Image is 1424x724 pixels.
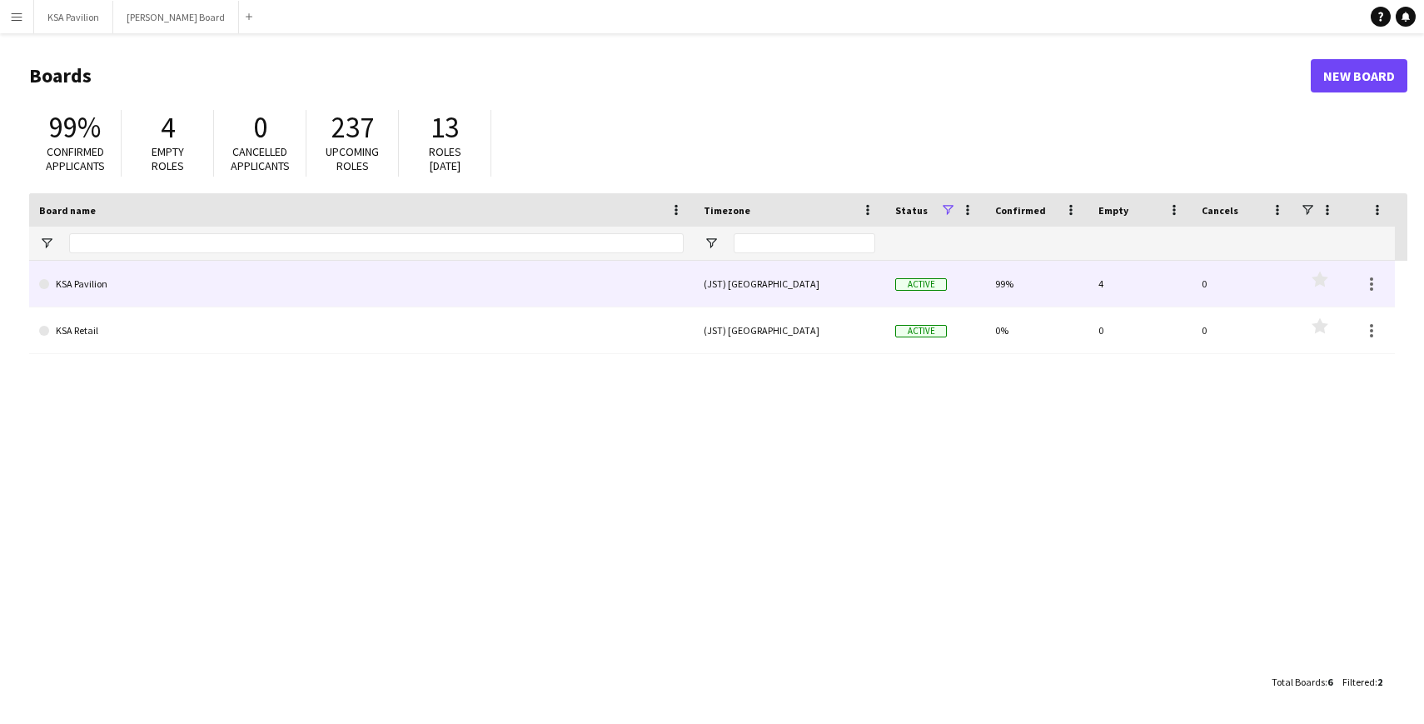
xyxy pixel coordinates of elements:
div: (JST) [GEOGRAPHIC_DATA] [694,307,885,353]
span: 13 [431,109,459,146]
a: New Board [1311,59,1407,92]
span: Active [895,325,947,337]
span: Confirmed [995,204,1046,217]
span: Cancels [1202,204,1238,217]
span: 6 [1327,676,1332,688]
span: Empty [1098,204,1128,217]
span: Filtered [1342,676,1375,688]
div: 0% [985,307,1088,353]
span: Upcoming roles [326,144,379,173]
span: Timezone [704,204,750,217]
span: Confirmed applicants [46,144,105,173]
span: Empty roles [152,144,184,173]
a: KSA Pavilion [39,261,684,307]
div: 4 [1088,261,1192,307]
input: Timezone Filter Input [734,233,875,253]
span: 4 [161,109,175,146]
div: 0 [1192,307,1295,353]
span: 99% [49,109,101,146]
span: 2 [1377,676,1382,688]
div: 99% [985,261,1088,307]
h1: Boards [29,63,1311,88]
span: Cancelled applicants [231,144,290,173]
button: Open Filter Menu [704,236,719,251]
span: 237 [331,109,374,146]
div: : [1342,666,1382,698]
div: 0 [1088,307,1192,353]
span: Active [895,278,947,291]
button: Open Filter Menu [39,236,54,251]
span: Board name [39,204,96,217]
div: : [1272,666,1332,698]
span: Roles [DATE] [429,144,461,173]
button: KSA Pavilion [34,1,113,33]
a: KSA Retail [39,307,684,354]
span: Status [895,204,928,217]
input: Board name Filter Input [69,233,684,253]
span: 0 [253,109,267,146]
span: Total Boards [1272,676,1325,688]
div: (JST) [GEOGRAPHIC_DATA] [694,261,885,307]
div: 0 [1192,261,1295,307]
button: [PERSON_NAME] Board [113,1,239,33]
